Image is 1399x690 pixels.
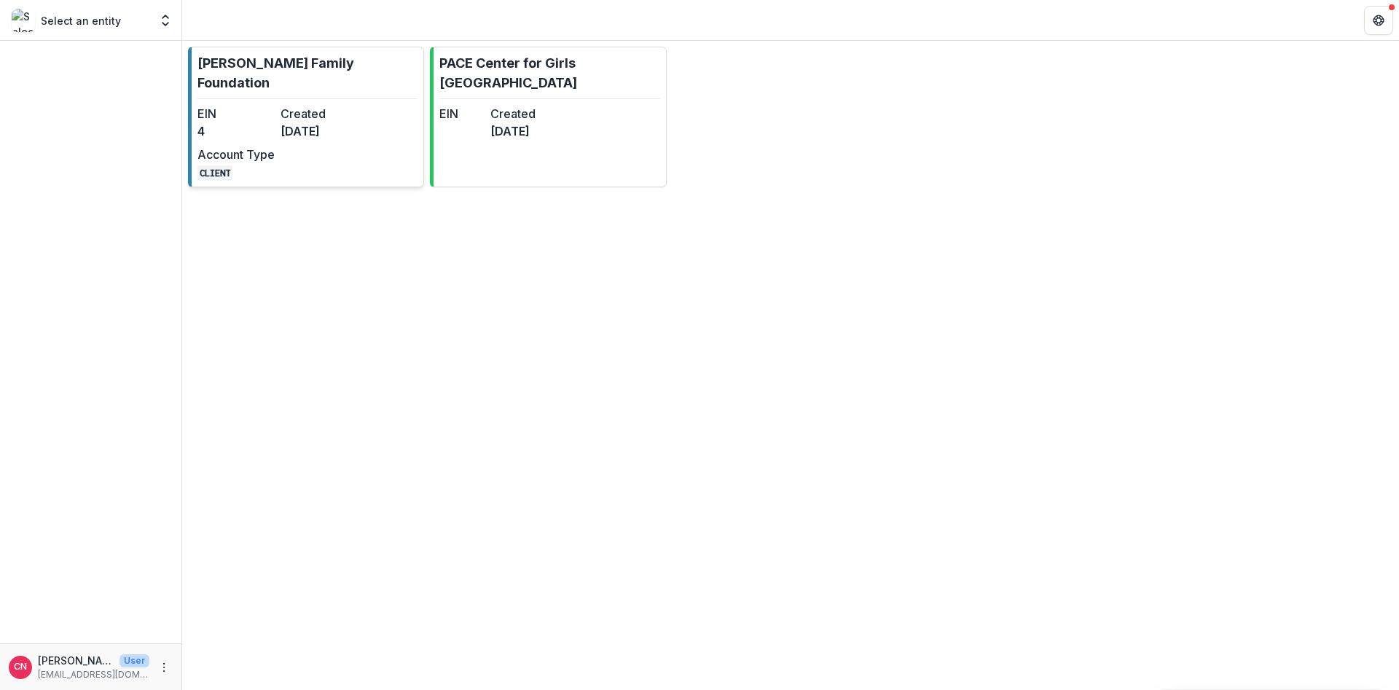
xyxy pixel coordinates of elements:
[1364,6,1393,35] button: Get Help
[12,9,35,32] img: Select an entity
[430,47,666,187] a: PACE Center for Girls [GEOGRAPHIC_DATA]EINCreated[DATE]
[155,6,176,35] button: Open entity switcher
[439,53,659,93] p: PACE Center for Girls [GEOGRAPHIC_DATA]
[281,105,358,122] dt: Created
[281,122,358,140] dd: [DATE]
[155,659,173,676] button: More
[490,105,536,122] dt: Created
[197,165,232,181] code: CLIENT
[188,47,424,187] a: [PERSON_NAME] Family FoundationEIN4Created[DATE]Account TypeCLIENT
[197,146,275,163] dt: Account Type
[197,105,275,122] dt: EIN
[197,53,418,93] p: [PERSON_NAME] Family Foundation
[14,662,27,672] div: Carol Nieves
[119,654,149,667] p: User
[439,105,485,122] dt: EIN
[490,122,536,140] dd: [DATE]
[38,668,149,681] p: [EMAIL_ADDRESS][DOMAIN_NAME]
[41,13,121,28] p: Select an entity
[38,653,114,668] p: [PERSON_NAME]
[197,122,275,140] dd: 4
